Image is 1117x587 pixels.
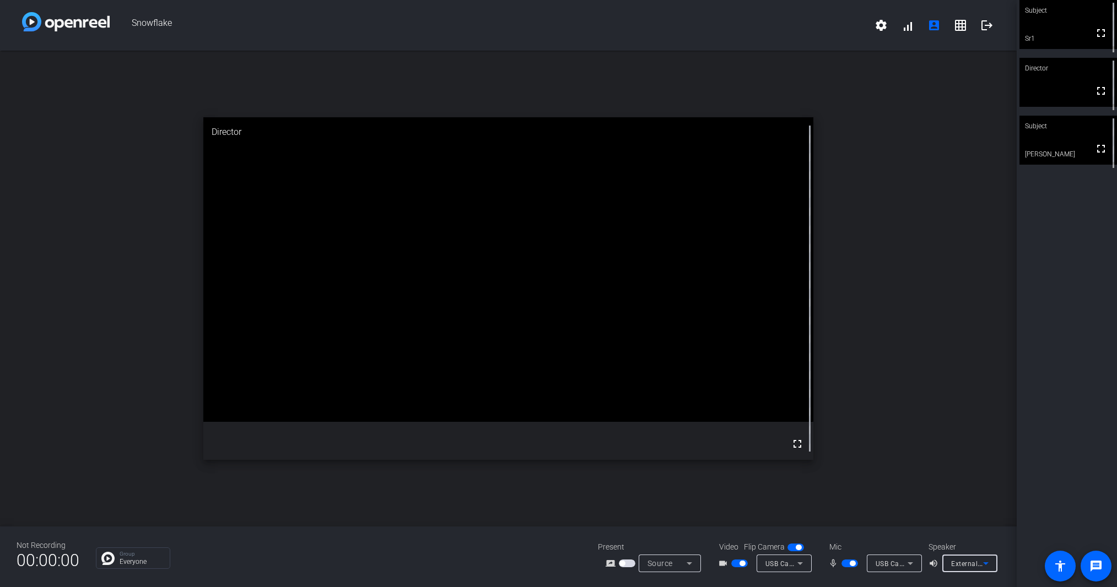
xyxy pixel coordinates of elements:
span: USB Capture SDI 4K+ (2935:0010) [876,559,986,568]
span: Video [719,541,738,553]
mat-icon: videocam_outline [718,557,731,570]
mat-icon: fullscreen [1094,142,1108,155]
button: signal_cellular_alt [894,12,921,39]
div: Director [203,117,813,147]
mat-icon: logout [980,19,994,32]
div: Mic [818,541,929,553]
mat-icon: mic_none [828,557,841,570]
div: Director [1019,58,1117,79]
mat-icon: fullscreen [791,437,804,450]
div: Present [598,541,708,553]
mat-icon: accessibility [1054,559,1067,573]
mat-icon: account_box [927,19,941,32]
mat-icon: fullscreen [1094,84,1108,97]
mat-icon: screen_share_outline [606,557,619,570]
img: Chat Icon [101,552,115,565]
span: External Headphones (Built-in) [951,559,1050,568]
div: Subject [1019,116,1117,137]
mat-icon: message [1089,559,1103,573]
mat-icon: volume_up [929,557,942,570]
span: Flip Camera [744,541,785,553]
div: Speaker [929,541,995,553]
span: Source [647,559,673,568]
span: 00:00:00 [17,547,79,574]
div: Not Recording [17,540,79,551]
p: Everyone [120,558,164,565]
span: Snowflake [110,12,868,39]
p: Group [120,551,164,557]
span: USB Capture SDI 4K+ (2935:0010) [765,559,876,568]
mat-icon: settings [875,19,888,32]
img: white-gradient.svg [22,12,110,31]
mat-icon: grid_on [954,19,967,32]
mat-icon: fullscreen [1094,26,1108,40]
